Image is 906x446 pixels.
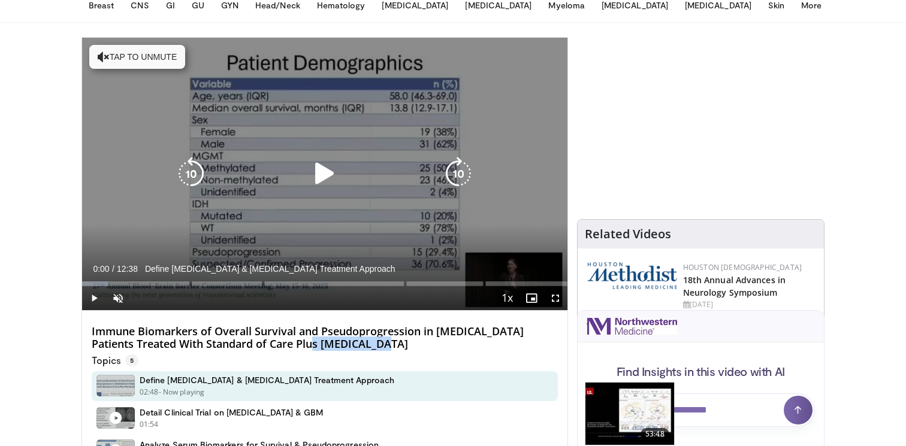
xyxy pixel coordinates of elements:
p: 02:48 [140,387,159,398]
h4: Immune Biomarkers of Overall Survival and Pseudoprogression in [MEDICAL_DATA] Patients Treated Wi... [92,325,558,351]
button: Play [82,286,106,310]
p: - Now playing [159,387,205,398]
a: 18th Annual Advances in Neurology Symposium [683,274,786,298]
h4: Define [MEDICAL_DATA] & [MEDICAL_DATA] Treatment Approach [140,375,394,386]
button: Tap to unmute [89,45,185,69]
span: 53:48 [641,428,669,440]
div: Progress Bar [82,281,567,286]
a: Houston [DEMOGRAPHIC_DATA] [683,262,802,272]
img: 5e4488cc-e109-4a4e-9fd9-73bb9237ee91.png.150x105_q85_autocrop_double_scale_upscale_version-0.2.png [587,262,677,289]
span: Define [MEDICAL_DATA] & [MEDICAL_DATA] Treatment Approach [145,263,395,274]
button: Enable picture-in-picture mode [520,286,543,310]
h4: Related Videos [585,227,671,241]
p: 01:54 [140,419,159,430]
div: [DATE] [683,299,814,310]
span: 5 [125,354,138,366]
img: 2a462fb6-9365-492a-ac79-3166a6f924d8.png.150x105_q85_autocrop_double_scale_upscale_version-0.2.jpg [587,318,677,335]
button: Fullscreen [543,286,567,310]
span: 0:00 [93,264,109,274]
img: 0e310fd2-d7bd-4770-baf8-6fac45ba2e9e.150x105_q85_crop-smart_upscale.jpg [585,383,674,445]
span: / [112,264,114,274]
h4: Find Insights in this video with AI [587,363,815,379]
button: Unmute [106,286,130,310]
p: Topics [92,354,138,366]
img: vumedi-ai-logo.svg [587,319,645,331]
video-js: Video Player [82,38,567,311]
input: Question for AI [587,393,815,427]
button: Playback Rate [496,286,520,310]
h4: Detail Clinical Trial on [MEDICAL_DATA] & GBM [140,407,323,418]
span: 12:38 [117,264,138,274]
